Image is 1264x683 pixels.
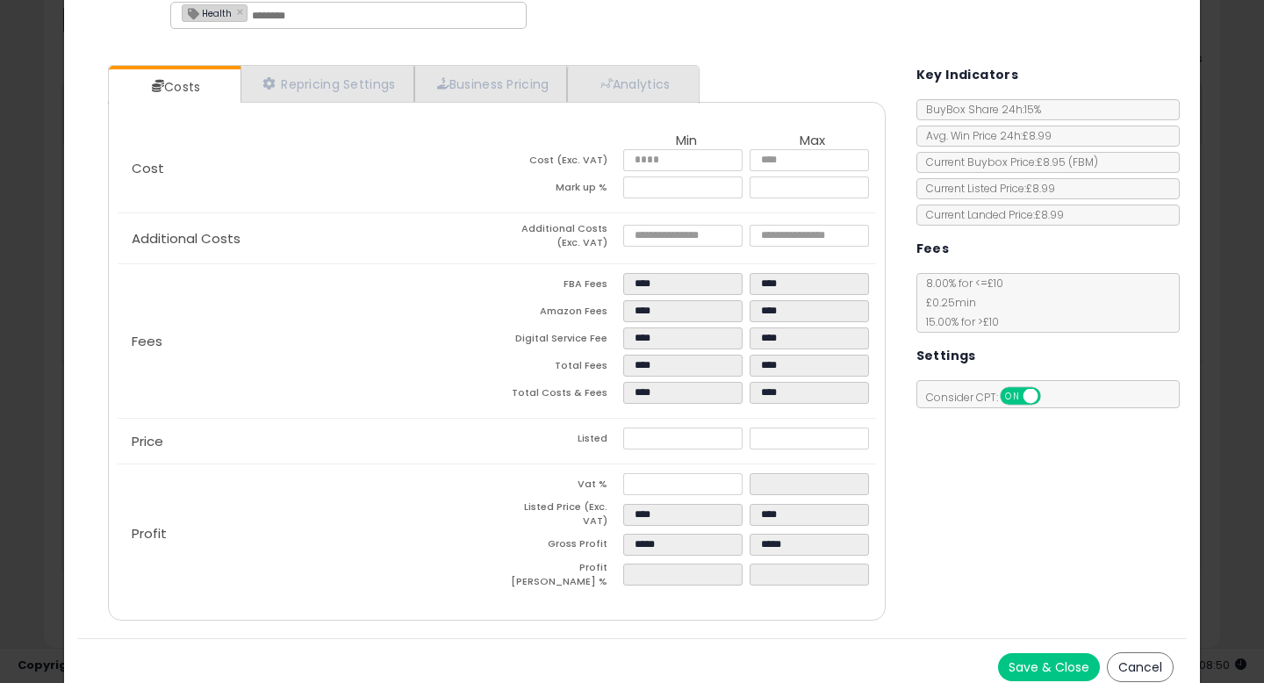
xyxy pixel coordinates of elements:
span: ON [1002,389,1023,404]
td: FBA Fees [497,273,623,300]
span: Current Buybox Price: [917,155,1098,169]
span: ( FBM ) [1068,155,1098,169]
span: 15.00 % for > £10 [917,314,999,329]
h5: Settings [916,345,976,367]
span: Current Landed Price: £8.99 [917,207,1064,222]
h5: Key Indicators [916,64,1019,86]
span: Consider CPT: [917,390,1064,405]
a: Analytics [567,66,697,102]
td: Vat % [497,473,623,500]
span: BuyBox Share 24h: 15% [917,102,1041,117]
td: Additional Costs (Exc. VAT) [497,222,623,255]
td: Cost (Exc. VAT) [497,149,623,176]
button: Cancel [1107,652,1174,682]
td: Total Fees [497,355,623,382]
th: Max [750,133,876,149]
h5: Fees [916,238,950,260]
th: Min [623,133,750,149]
button: Save & Close [998,653,1100,681]
td: Mark up % [497,176,623,204]
td: Listed [497,428,623,455]
span: OFF [1038,389,1066,404]
span: Health [183,5,232,20]
p: Cost [118,162,497,176]
td: Total Costs & Fees [497,382,623,409]
td: Amazon Fees [497,300,623,327]
a: Business Pricing [414,66,568,102]
td: Digital Service Fee [497,327,623,355]
a: Repricing Settings [241,66,414,102]
p: Profit [118,527,497,541]
a: × [236,4,247,19]
a: Costs [109,69,239,104]
p: Price [118,435,497,449]
span: Avg. Win Price 24h: £8.99 [917,128,1052,143]
td: Profit [PERSON_NAME] % [497,561,623,593]
td: Listed Price (Exc. VAT) [497,500,623,533]
td: Gross Profit [497,534,623,561]
span: £0.25 min [917,295,976,310]
p: Fees [118,334,497,349]
p: Additional Costs [118,232,497,246]
span: Current Listed Price: £8.99 [917,181,1055,196]
span: 8.00 % for <= £10 [917,276,1003,329]
span: £8.95 [1037,155,1098,169]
